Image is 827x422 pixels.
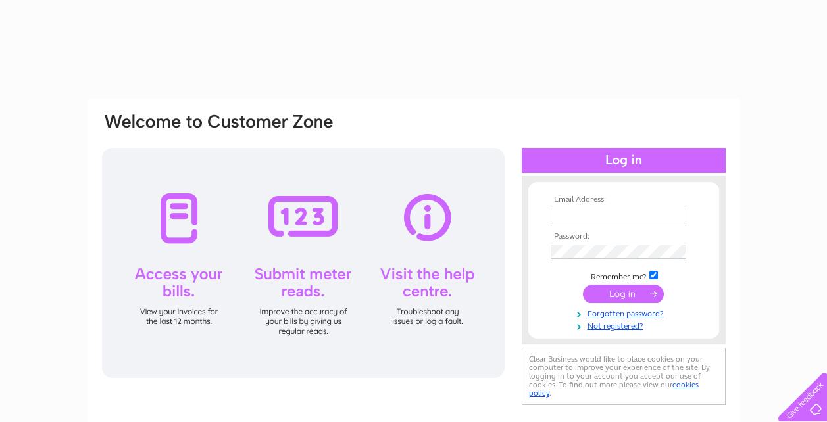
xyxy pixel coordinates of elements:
input: Submit [583,285,664,303]
a: Forgotten password? [551,306,700,319]
a: cookies policy [529,380,699,398]
div: Clear Business would like to place cookies on your computer to improve your experience of the sit... [522,348,726,405]
th: Password: [547,232,700,241]
td: Remember me? [547,269,700,282]
a: Not registered? [551,319,700,331]
th: Email Address: [547,195,700,204]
